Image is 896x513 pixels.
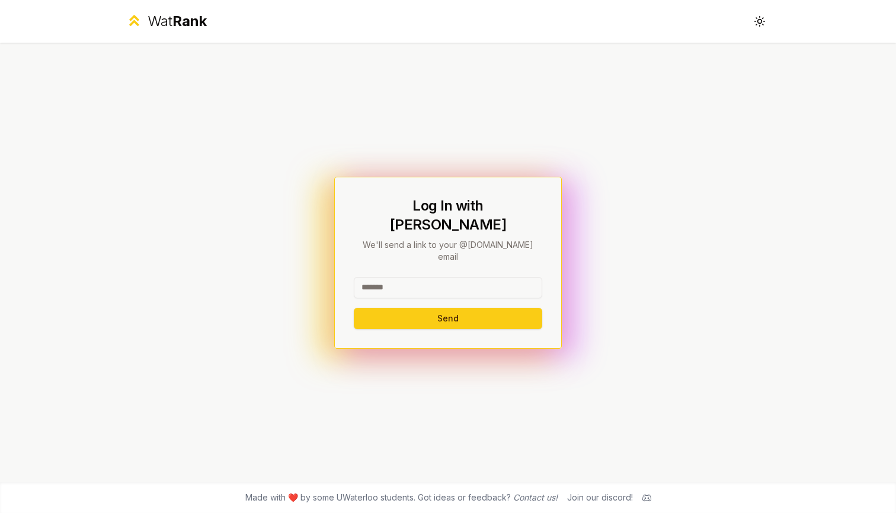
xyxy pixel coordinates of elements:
a: WatRank [126,12,207,31]
div: Join our discord! [567,492,633,504]
span: Rank [172,12,207,30]
h1: Log In with [PERSON_NAME] [354,196,542,234]
div: Wat [148,12,207,31]
p: We'll send a link to your @[DOMAIN_NAME] email [354,239,542,263]
button: Send [354,308,542,329]
span: Made with ❤️ by some UWaterloo students. Got ideas or feedback? [245,492,558,504]
a: Contact us! [513,492,558,502]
